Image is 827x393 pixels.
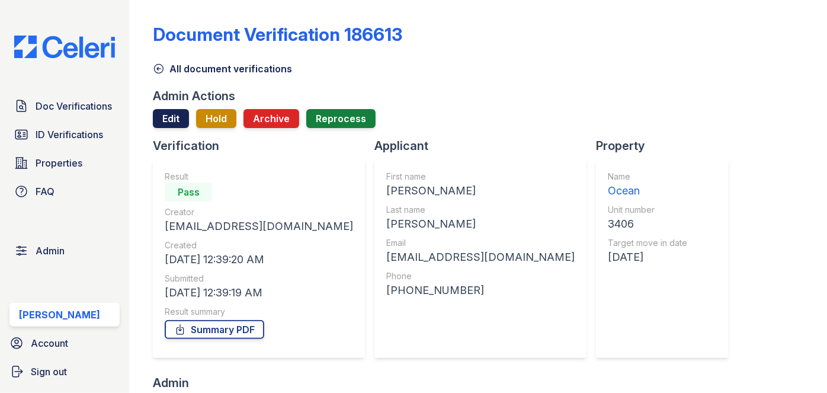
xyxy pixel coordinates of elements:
[165,251,353,268] div: [DATE] 12:39:20 AM
[165,273,353,285] div: Submitted
[165,320,264,339] a: Summary PDF
[19,308,100,322] div: [PERSON_NAME]
[5,331,124,355] a: Account
[36,184,55,199] span: FAQ
[165,239,353,251] div: Created
[5,360,124,384] a: Sign out
[165,306,353,318] div: Result summary
[608,249,687,266] div: [DATE]
[9,180,120,203] a: FAQ
[165,218,353,235] div: [EMAIL_ADDRESS][DOMAIN_NAME]
[36,156,82,170] span: Properties
[608,183,687,199] div: Ocean
[5,36,124,58] img: CE_Logo_Blue-a8612792a0a2168367f1c8372b55b34899dd931a85d93a1a3d3e32e68fde9ad4.png
[386,183,575,199] div: [PERSON_NAME]
[596,138,738,154] div: Property
[165,206,353,218] div: Creator
[386,216,575,232] div: [PERSON_NAME]
[36,99,112,113] span: Doc Verifications
[36,127,103,142] span: ID Verifications
[374,138,596,154] div: Applicant
[608,204,687,216] div: Unit number
[386,270,575,282] div: Phone
[608,216,687,232] div: 3406
[153,375,295,391] div: Admin
[153,88,235,104] div: Admin Actions
[386,282,575,299] div: [PHONE_NUMBER]
[153,62,292,76] a: All document verifications
[386,204,575,216] div: Last name
[165,183,212,202] div: Pass
[608,171,687,199] a: Name Ocean
[386,249,575,266] div: [EMAIL_ADDRESS][DOMAIN_NAME]
[165,285,353,301] div: [DATE] 12:39:19 AM
[165,171,353,183] div: Result
[153,109,189,128] a: Edit
[306,109,376,128] button: Reprocess
[386,237,575,249] div: Email
[608,237,687,249] div: Target move in date
[36,244,65,258] span: Admin
[9,239,120,263] a: Admin
[31,365,67,379] span: Sign out
[196,109,236,128] button: Hold
[9,94,120,118] a: Doc Verifications
[153,138,374,154] div: Verification
[9,123,120,146] a: ID Verifications
[608,171,687,183] div: Name
[31,336,68,350] span: Account
[153,24,402,45] div: Document Verification 186613
[386,171,575,183] div: First name
[9,151,120,175] a: Properties
[243,109,299,128] button: Archive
